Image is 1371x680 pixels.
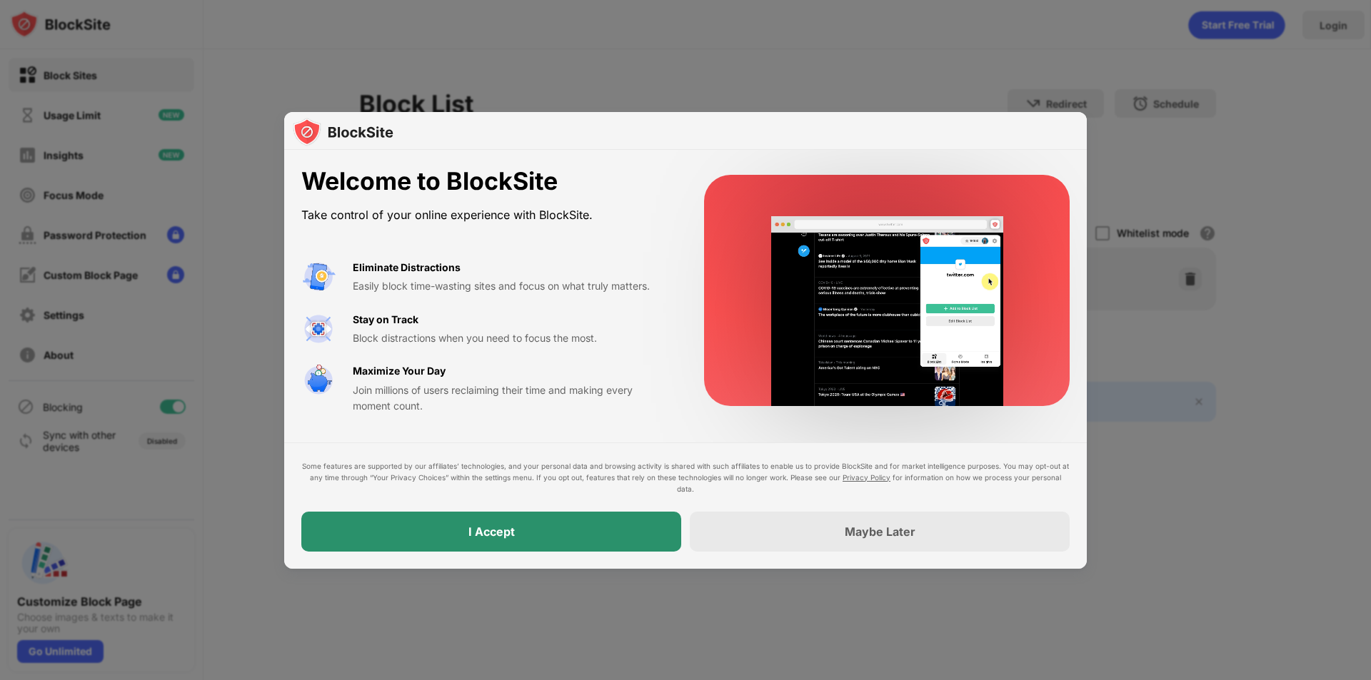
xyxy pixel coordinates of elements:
[301,363,336,397] img: value-safe-time.svg
[301,205,670,225] div: Take control of your online experience with BlockSite.
[353,260,461,275] div: Eliminate Distractions
[353,312,418,328] div: Stay on Track
[468,524,515,539] div: I Accept
[293,118,393,146] img: logo-blocksite.svg
[353,278,670,294] div: Easily block time-wasting sites and focus on what truly matters.
[843,473,890,482] a: Privacy Policy
[301,167,670,196] div: Welcome to BlockSite
[845,524,915,539] div: Maybe Later
[301,312,336,346] img: value-focus.svg
[301,460,1070,494] div: Some features are supported by our affiliates’ technologies, and your personal data and browsing ...
[353,330,670,346] div: Block distractions when you need to focus the most.
[301,260,336,294] img: value-avoid-distractions.svg
[353,382,670,415] div: Join millions of users reclaiming their time and making every moment count.
[353,363,446,379] div: Maximize Your Day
